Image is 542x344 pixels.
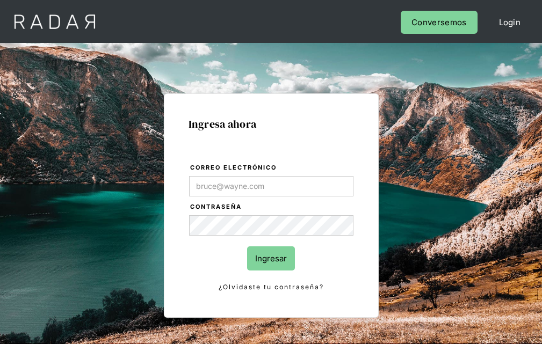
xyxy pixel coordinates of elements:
label: Contraseña [190,202,353,213]
form: Login Form [189,162,354,293]
a: Conversemos [401,11,477,34]
h1: Ingresa ahora [189,118,354,130]
input: bruce@wayne.com [189,176,353,196]
input: Ingresar [247,246,295,270]
a: Login [488,11,532,34]
a: ¿Olvidaste tu contraseña? [189,281,353,293]
label: Correo electrónico [190,163,353,173]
